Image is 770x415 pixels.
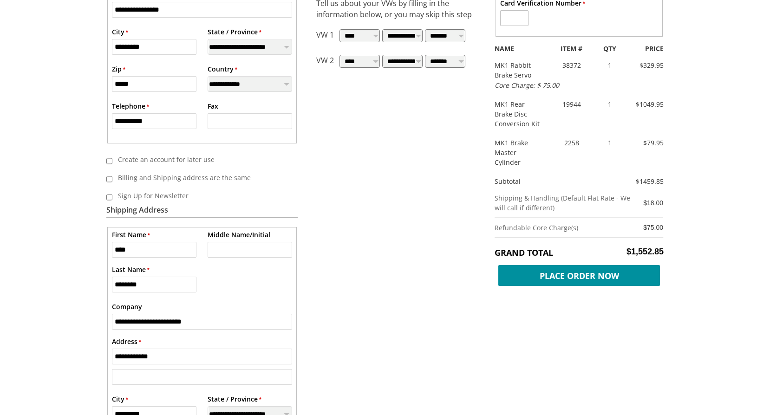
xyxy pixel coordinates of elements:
div: Subtotal [488,176,634,186]
h5: Grand Total [495,247,664,258]
span: $1,552.85 [626,247,664,257]
div: ITEM # [548,44,594,53]
div: 19944 [548,99,594,109]
div: MK1 Rabbit Brake Servo [488,60,548,80]
label: First Name [112,230,150,240]
p: VW 1 [316,29,334,45]
label: Create an account for later use [112,152,285,167]
label: Last Name [112,265,150,274]
label: State / Province [208,394,261,404]
div: MK1 Brake Master Cylinder [488,138,548,167]
label: City [112,27,128,37]
label: State / Province [208,27,261,37]
label: Sign Up for Newsletter [112,188,285,203]
span: $75.00 [643,224,663,231]
label: Company [112,302,142,311]
div: 1 [594,99,625,109]
p: VW 2 [316,55,334,71]
div: $329.95 [625,60,671,70]
div: MK1 Rear Brake Disc Conversion Kit [488,99,548,129]
div: 1 [594,60,625,70]
label: Zip [112,64,125,74]
div: 2258 [548,138,594,148]
label: Middle Name/Initial [208,230,270,240]
label: City [112,394,128,404]
span: Place Order Now [498,265,660,286]
div: $79.95 [625,138,671,148]
label: Address [112,337,141,346]
div: $1459.85 [634,176,664,186]
div: 38372 [548,60,594,70]
td: Shipping & Handling (Default Flat Rate - We will call if different) [495,188,639,218]
label: Fax [208,101,218,111]
div: NAME [488,44,548,53]
label: Country [208,64,237,74]
td: Refundable Core Charge(s) [495,218,639,238]
label: Telephone [112,101,149,111]
label: Billing and Shipping address are the same [112,170,285,185]
button: Place Order Now [495,263,664,284]
span: $18.00 [643,199,663,207]
div: PRICE [625,44,671,53]
div: Core Charge: $ 75.00 [488,80,610,90]
div: QTY [594,44,625,53]
div: 1 [594,138,625,148]
div: $1049.95 [625,99,671,109]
